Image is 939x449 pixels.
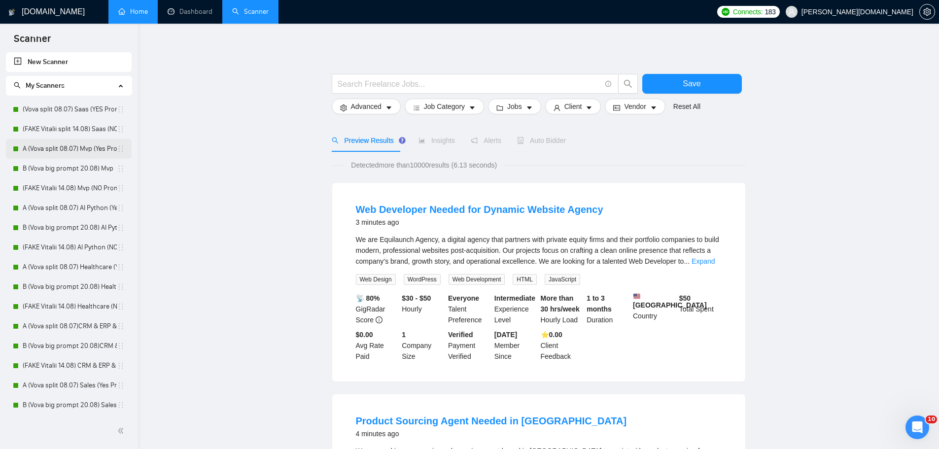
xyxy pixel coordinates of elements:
li: A (Vova split 08.07) Mvp (Yes Prompt 13.08) [6,139,132,159]
a: A (Vova split 08.07) AI Python (Yes Prompt 13.08) [23,198,117,218]
span: JavaScript [545,274,580,285]
li: B (Vova big prompt 20.08) AI Python [6,218,132,238]
li: A (Vova split 08.07) AI Python (Yes Prompt 13.08) [6,198,132,218]
a: A (Vova split 08.07) Mvp (Yes Prompt 13.08) [23,139,117,159]
span: holder [117,401,125,409]
span: setting [340,104,347,111]
a: (FAKE Vitalii 14.08) AI Python (NO Prompt 01.07) [23,238,117,257]
span: caret-down [650,104,657,111]
li: New Scanner [6,52,132,72]
a: A (Vova split 08.07) Sales (Yes Prompt 13.08) [23,376,117,395]
li: (FAKE Vitalii 14.08) Mvp (NO Prompt 01.07) [6,178,132,198]
a: B (Vova big prompt 20.08) AI Python [23,218,117,238]
span: holder [117,303,125,311]
span: double-left [117,426,127,436]
span: holder [117,263,125,271]
span: caret-down [469,104,476,111]
button: search [618,74,638,94]
b: $30 - $50 [402,294,431,302]
span: caret-down [385,104,392,111]
span: holder [117,204,125,212]
span: Alerts [471,137,501,144]
img: upwork-logo.png [722,8,730,16]
a: homeHome [118,7,148,16]
a: Reset All [673,101,700,112]
div: Hourly [400,293,446,325]
span: folder [496,104,503,111]
span: search [14,82,21,89]
img: 🇺🇸 [633,293,640,300]
div: We are Equilaunch Agency, a digital agency that partners with private equity firms and their port... [356,234,722,267]
b: [DATE] [494,331,517,339]
a: B (Vova big prompt 20.08) Healthcare (Yes Prompt 13.08) [23,277,117,297]
span: Insights [418,137,455,144]
span: holder [117,125,125,133]
div: Hourly Load [539,293,585,325]
span: info-circle [376,316,383,323]
li: B (Vova big prompt 20.08) Healthcare (Yes Prompt 13.08) [6,277,132,297]
div: Total Spent [677,293,724,325]
span: We are Equilaunch Agency, a digital agency that partners with private equity firms and their port... [356,236,719,265]
li: (FAKE Vitalii 14.08) CRM & ERP & PMS (NO Prompt 01.07) [6,356,132,376]
span: user [554,104,560,111]
a: (FAKE Vitalii 14.08) Healthcare (NO Prompt 01.07) [23,297,117,316]
span: My Scanners [26,81,65,90]
li: B (Vova big prompt 20.08) Sales [6,395,132,415]
div: Experience Level [492,293,539,325]
span: holder [117,243,125,251]
div: Payment Verified [446,329,492,362]
b: Verified [448,331,473,339]
div: Client Feedback [539,329,585,362]
b: More than 30 hrs/week [541,294,580,313]
span: user [788,8,795,15]
b: 1 [402,331,406,339]
li: B (Vova big prompt 20.08) Mvp [6,159,132,178]
li: (Vova split 08.07) Saas (YES Prompt 13.08) [6,100,132,119]
input: Search Freelance Jobs... [338,78,601,90]
li: (FAKE Vitalii split 14.08) Saas (NO Prompt 01.07) [6,119,132,139]
div: Avg Rate Paid [354,329,400,362]
li: B (Vova big prompt 20.08)CRM & ERP & PMS [6,336,132,356]
span: robot [517,137,524,144]
a: setting [919,8,935,16]
span: holder [117,283,125,291]
div: Tooltip anchor [398,136,407,145]
span: Job Category [424,101,465,112]
b: Intermediate [494,294,535,302]
span: ... [684,257,690,265]
span: 183 [765,6,775,17]
span: Client [564,101,582,112]
a: (FAKE Vitalii 14.08) CRM & ERP & PMS (NO Prompt 01.07) [23,356,117,376]
a: A (Vova split 08.07) Healthcare (Yes Prompt 13.08) [23,257,117,277]
div: Country [631,293,677,325]
span: Detected more than 10000 results (6.13 seconds) [344,160,504,171]
span: caret-down [526,104,533,111]
span: Web Design [356,274,396,285]
span: search [619,79,637,88]
b: [GEOGRAPHIC_DATA] [633,293,707,309]
div: 3 minutes ago [356,216,603,228]
span: Web Development [449,274,505,285]
a: searchScanner [232,7,269,16]
div: Duration [585,293,631,325]
span: Vendor [624,101,646,112]
button: barsJob Categorycaret-down [405,99,484,114]
a: B (Vova big prompt 20.08) Sales [23,395,117,415]
li: (FAKE Vitalii 14.08) Healthcare (NO Prompt 01.07) [6,297,132,316]
div: 4 minutes ago [356,428,627,440]
a: Expand [692,257,715,265]
span: holder [117,362,125,370]
span: holder [117,342,125,350]
span: My Scanners [14,81,65,90]
span: Jobs [507,101,522,112]
button: idcardVendorcaret-down [605,99,665,114]
li: A (Vova split 08.07)CRM & ERP & PMS (Yes Prompt 13.08) [6,316,132,336]
a: Product Sourcing Agent Needed in [GEOGRAPHIC_DATA] [356,415,627,426]
div: Company Size [400,329,446,362]
span: Scanner [6,32,59,52]
div: Member Since [492,329,539,362]
span: holder [117,224,125,232]
span: 10 [926,415,937,423]
span: Preview Results [332,137,403,144]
